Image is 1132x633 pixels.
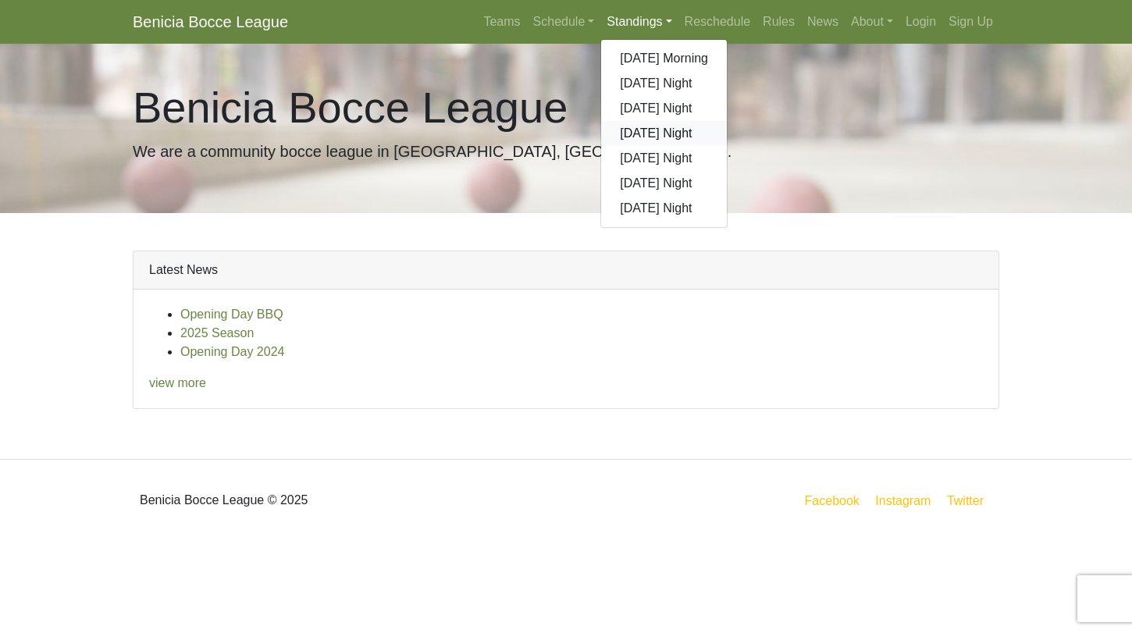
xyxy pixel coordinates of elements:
a: Twitter [944,491,996,510]
a: Instagram [872,491,934,510]
a: [DATE] Night [601,196,727,221]
a: [DATE] Night [601,96,727,121]
a: [DATE] Night [601,71,727,96]
div: Benicia Bocce League © 2025 [121,472,566,528]
a: [DATE] Night [601,171,727,196]
a: Reschedule [678,6,757,37]
p: We are a community bocce league in [GEOGRAPHIC_DATA], [GEOGRAPHIC_DATA]. [133,140,999,163]
a: Benicia Bocce League [133,6,288,37]
h1: Benicia Bocce League [133,81,999,133]
a: News [801,6,845,37]
a: view more [149,376,206,389]
a: Facebook [802,491,863,510]
a: Sign Up [942,6,999,37]
a: Schedule [527,6,601,37]
a: [DATE] Night [601,146,727,171]
a: [DATE] Morning [601,46,727,71]
div: Standings [600,39,728,228]
a: Rules [756,6,801,37]
div: Latest News [133,251,999,290]
a: [DATE] Night [601,121,727,146]
a: Teams [477,6,526,37]
a: Opening Day BBQ [180,308,283,321]
a: Opening Day 2024 [180,345,284,358]
a: Standings [600,6,678,37]
a: 2025 Season [180,326,254,340]
a: Login [899,6,942,37]
a: About [845,6,899,37]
